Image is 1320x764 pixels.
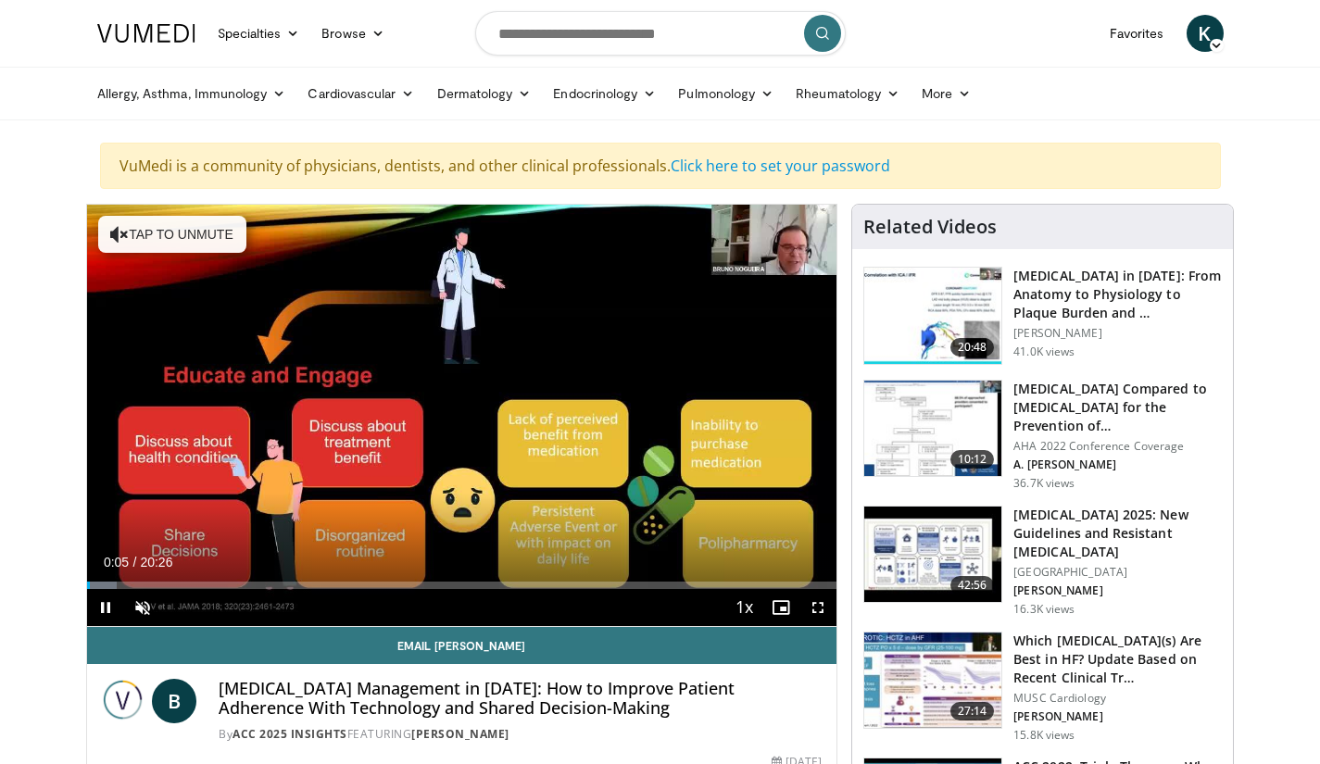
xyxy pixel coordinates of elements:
[1013,457,1222,472] p: A. [PERSON_NAME]
[864,507,1001,603] img: 280bcb39-0f4e-42eb-9c44-b41b9262a277.150x105_q85_crop-smart_upscale.jpg
[863,632,1222,743] a: 27:14 Which [MEDICAL_DATA](s) Are Best in HF? Update Based on Recent Clinical Tr… MUSC Cardiology...
[863,216,997,238] h4: Related Videos
[233,726,347,742] a: ACC 2025 Insights
[864,268,1001,364] img: 823da73b-7a00-425d-bb7f-45c8b03b10c3.150x105_q85_crop-smart_upscale.jpg
[863,506,1222,617] a: 42:56 [MEDICAL_DATA] 2025: New Guidelines and Resistant [MEDICAL_DATA] [GEOGRAPHIC_DATA] [PERSON_...
[475,11,846,56] input: Search topics, interventions
[1013,709,1222,724] p: [PERSON_NAME]
[762,589,799,626] button: Enable picture-in-picture mode
[1013,439,1222,454] p: AHA 2022 Conference Coverage
[950,338,995,357] span: 20:48
[87,205,837,627] video-js: Video Player
[1013,602,1075,617] p: 16.3K views
[1013,344,1075,359] p: 41.0K views
[864,381,1001,477] img: 7c0f9b53-1609-4588-8498-7cac8464d722.150x105_q85_crop-smart_upscale.jpg
[98,216,246,253] button: Tap to unmute
[785,75,911,112] a: Rheumatology
[1187,15,1224,52] a: K
[124,589,161,626] button: Unmute
[411,726,509,742] a: [PERSON_NAME]
[864,632,1001,729] img: dc76ff08-18a3-4688-bab3-3b82df187678.150x105_q85_crop-smart_upscale.jpg
[140,555,172,570] span: 20:26
[219,726,822,743] div: By FEATURING
[87,627,837,664] a: Email [PERSON_NAME]
[1013,476,1075,491] p: 36.7K views
[950,702,995,720] span: 27:14
[950,576,995,595] span: 42:56
[911,75,982,112] a: More
[133,555,137,570] span: /
[426,75,543,112] a: Dermatology
[152,679,196,723] a: B
[102,679,145,723] img: ACC 2025 Insights
[86,75,297,112] a: Allergy, Asthma, Immunology
[1013,267,1222,322] h3: [MEDICAL_DATA] in [DATE]: From Anatomy to Physiology to Plaque Burden and …
[87,589,124,626] button: Pause
[799,589,836,626] button: Fullscreen
[1013,728,1075,743] p: 15.8K views
[296,75,425,112] a: Cardiovascular
[1013,506,1222,561] h3: [MEDICAL_DATA] 2025: New Guidelines and Resistant [MEDICAL_DATA]
[1013,691,1222,706] p: MUSC Cardiology
[1013,583,1222,598] p: [PERSON_NAME]
[725,589,762,626] button: Playback Rate
[1013,632,1222,687] h3: Which [MEDICAL_DATA](s) Are Best in HF? Update Based on Recent Clinical Tr…
[104,555,129,570] span: 0:05
[207,15,311,52] a: Specialties
[671,156,890,176] a: Click here to set your password
[1013,326,1222,341] p: [PERSON_NAME]
[1013,380,1222,435] h3: [MEDICAL_DATA] Compared to [MEDICAL_DATA] for the Prevention of…
[100,143,1221,189] div: VuMedi is a community of physicians, dentists, and other clinical professionals.
[863,380,1222,491] a: 10:12 [MEDICAL_DATA] Compared to [MEDICAL_DATA] for the Prevention of… AHA 2022 Conference Covera...
[863,267,1222,365] a: 20:48 [MEDICAL_DATA] in [DATE]: From Anatomy to Physiology to Plaque Burden and … [PERSON_NAME] 4...
[542,75,667,112] a: Endocrinology
[667,75,785,112] a: Pulmonology
[1013,565,1222,580] p: [GEOGRAPHIC_DATA]
[310,15,396,52] a: Browse
[87,582,837,589] div: Progress Bar
[97,24,195,43] img: VuMedi Logo
[950,450,995,469] span: 10:12
[1099,15,1175,52] a: Favorites
[219,679,822,719] h4: [MEDICAL_DATA] Management in [DATE]: How to Improve Patient Adherence With Technology and Shared ...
